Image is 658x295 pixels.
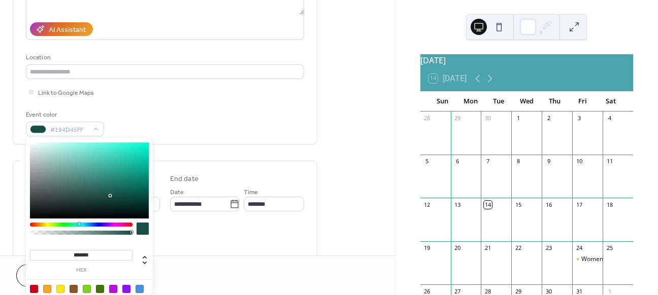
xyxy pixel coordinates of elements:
div: 4 [606,115,613,122]
div: #9013FE [122,285,130,293]
span: Date [170,187,184,198]
div: Tue [484,91,512,112]
div: #8B572A [70,285,78,293]
div: 17 [575,201,583,208]
div: 10 [575,158,583,165]
div: 26 [423,287,431,295]
div: AI Assistant [49,25,86,35]
div: 1 [514,115,522,122]
span: Link to Google Maps [38,88,94,98]
div: 1 [606,287,613,295]
label: hex [30,268,133,273]
div: 29 [454,115,462,122]
div: 21 [484,244,491,252]
div: Sat [597,91,625,112]
div: 19 [423,244,431,252]
div: 24 [575,244,583,252]
div: 18 [606,201,613,208]
div: #4A90E2 [136,285,144,293]
span: #194D45FF [50,125,88,135]
div: 28 [484,287,491,295]
div: 2 [545,115,552,122]
div: #7ED321 [83,285,91,293]
div: 6 [454,158,462,165]
div: [DATE] [420,54,633,66]
div: 11 [606,158,613,165]
div: 3 [575,115,583,122]
div: 14 [484,201,491,208]
div: 16 [545,201,552,208]
div: #417505 [96,285,104,293]
div: #BD10E0 [109,285,117,293]
div: 5 [423,158,431,165]
div: Fri [569,91,597,112]
div: 12 [423,201,431,208]
div: Women-Centred HIV Care Update | BC Sub-Hub KM Event [572,255,603,264]
div: Location [26,52,302,63]
div: 28 [423,115,431,122]
div: 30 [545,287,552,295]
div: 13 [454,201,462,208]
span: Time [244,187,258,198]
div: Wed [513,91,541,112]
button: Cancel [16,264,79,287]
div: 9 [545,158,552,165]
div: 7 [484,158,491,165]
div: 15 [514,201,522,208]
div: Mon [456,91,484,112]
div: 23 [545,244,552,252]
div: End date [170,174,199,185]
div: #F5A623 [43,285,51,293]
div: #D0021B [30,285,38,293]
div: 31 [575,287,583,295]
div: Thu [541,91,569,112]
div: 20 [454,244,462,252]
div: #F8E71C [56,285,64,293]
div: 30 [484,115,491,122]
div: 8 [514,158,522,165]
div: 25 [606,244,613,252]
div: Event color [26,109,102,120]
div: 27 [454,287,462,295]
div: Sun [429,91,456,112]
div: 22 [514,244,522,252]
button: AI Assistant [30,22,93,36]
div: 29 [514,287,522,295]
